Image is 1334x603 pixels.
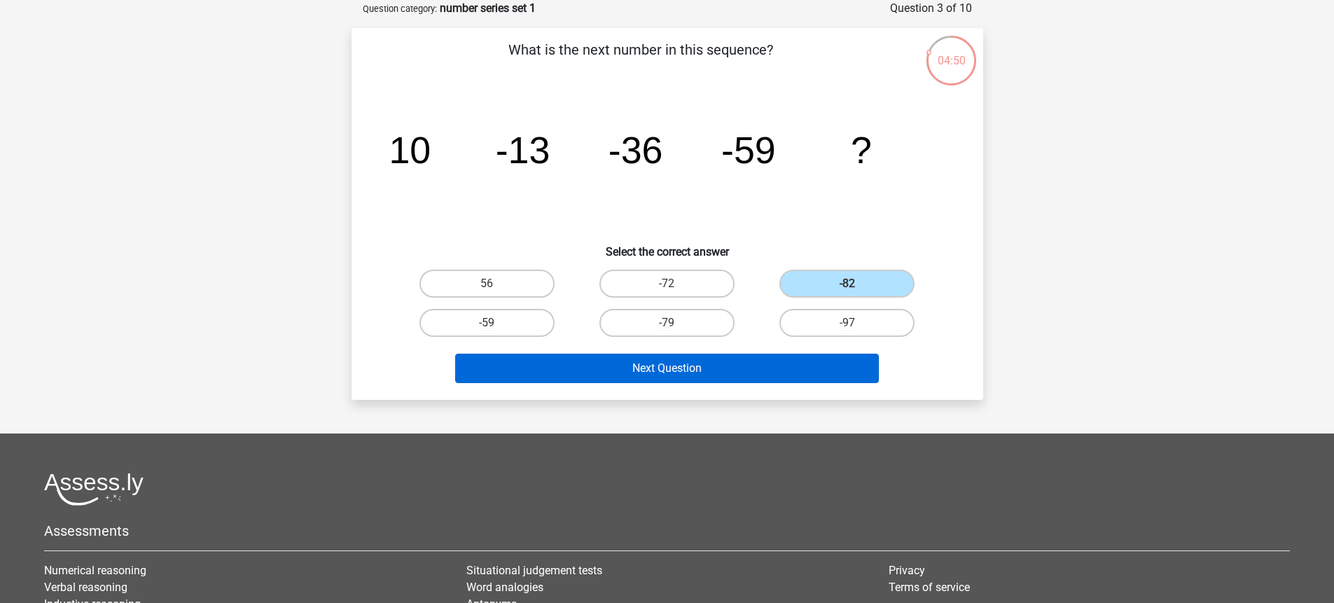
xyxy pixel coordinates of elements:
[779,270,915,298] label: -82
[363,4,437,14] small: Question category:
[466,581,543,594] a: Word analogies
[440,1,536,15] strong: number series set 1
[851,129,872,171] tspan: ?
[44,473,144,506] img: Assessly logo
[721,129,776,171] tspan: -59
[608,129,662,171] tspan: -36
[779,309,915,337] label: -97
[466,564,602,577] a: Situational judgement tests
[419,270,555,298] label: 56
[599,270,735,298] label: -72
[419,309,555,337] label: -59
[374,39,908,81] p: What is the next number in this sequence?
[44,581,127,594] a: Verbal reasoning
[389,129,431,171] tspan: 10
[889,564,925,577] a: Privacy
[44,564,146,577] a: Numerical reasoning
[889,581,970,594] a: Terms of service
[495,129,550,171] tspan: -13
[374,234,961,258] h6: Select the correct answer
[925,34,978,69] div: 04:50
[44,522,1290,539] h5: Assessments
[599,309,735,337] label: -79
[455,354,879,383] button: Next Question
